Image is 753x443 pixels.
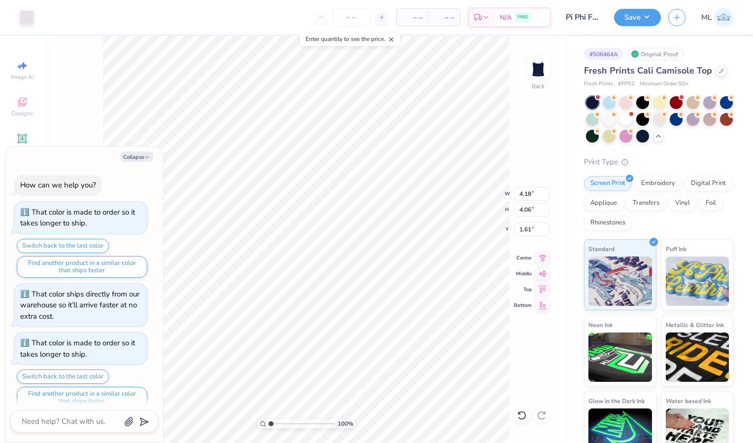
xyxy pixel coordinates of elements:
div: Foil [699,196,722,211]
span: Puff Ink [666,244,686,254]
span: Glow in the Dark Ink [588,396,645,406]
div: That color is made to order so it takes longer to ship. [20,207,135,228]
img: Standard [588,257,652,306]
div: Screen Print [584,176,632,191]
img: Puff Ink [666,257,729,306]
img: Megan Loiacono [714,8,733,27]
input: Untitled Design [558,7,607,27]
span: Metallic & Glitter Ink [666,320,724,330]
input: – – [332,8,371,26]
span: Standard [588,244,615,254]
button: Find another product in a similar color that ships faster [17,387,147,408]
span: Designs [11,110,33,117]
span: Water based Ink [666,396,711,406]
button: Switch back to the last color [17,369,109,384]
div: Print Type [584,156,733,168]
div: Back [532,82,545,91]
span: ML [701,12,712,23]
div: Enter quantity to see the price. [300,32,400,46]
span: Center [514,255,532,261]
div: # 506464A [584,48,623,60]
div: Embroidery [635,176,682,191]
div: Applique [584,196,623,211]
button: Save [614,9,661,26]
span: Image AI [11,73,34,81]
span: Add Text [10,146,34,154]
span: N/A [500,12,512,23]
div: That color is made to order so it takes longer to ship. [20,338,135,359]
div: Rhinestones [584,216,632,230]
span: Minimum Order: 50 + [640,80,689,88]
span: Fresh Prints [584,80,613,88]
img: Metallic & Glitter Ink [666,332,729,382]
img: Neon Ink [588,332,652,382]
div: Vinyl [669,196,696,211]
span: Bottom [514,302,532,309]
div: How can we help you? [20,180,96,190]
span: FREE [517,14,528,21]
img: Back [528,57,548,77]
div: Transfers [626,196,666,211]
button: Switch back to the last color [17,239,109,253]
span: Middle [514,270,532,277]
span: Top [514,286,532,293]
div: Original Proof [628,48,684,60]
span: – – [434,12,454,23]
div: Digital Print [685,176,732,191]
button: Collapse [120,151,153,162]
a: ML [701,8,733,27]
span: Fresh Prints Cali Camisole Top [584,65,712,76]
span: – – [403,12,422,23]
div: That color ships directly from our warehouse so it’ll arrive faster at no extra cost. [20,289,139,321]
button: Find another product in a similar color that ships faster [17,256,147,278]
span: # FP52 [618,80,635,88]
span: 100 % [338,419,353,428]
span: Neon Ink [588,320,613,330]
